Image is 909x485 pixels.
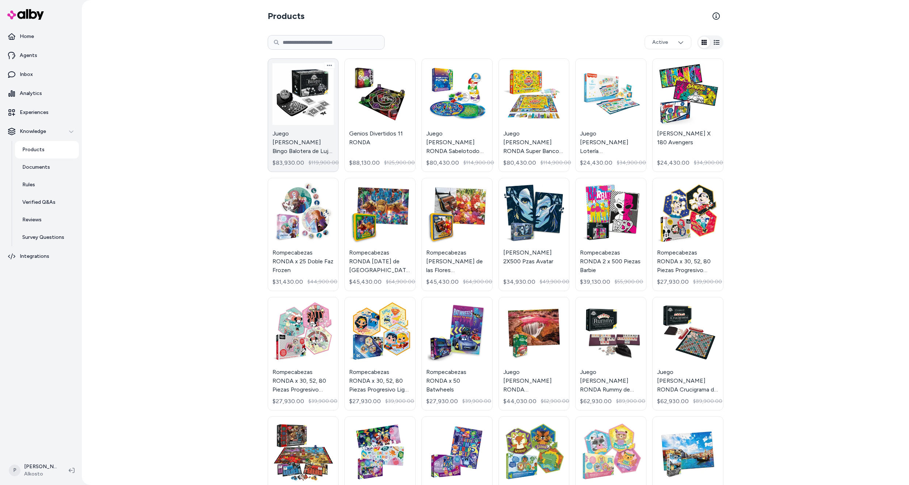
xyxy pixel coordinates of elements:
[652,58,723,172] a: Ronda Rompe X 180 Avengers[PERSON_NAME] X 180 Avengers$24,430.00$34,900.00
[15,194,79,211] a: Verified Q&As
[421,297,493,410] a: Rompecabezas RONDA x 50 BatwheelsRompecabezas RONDA x 50 Batwheels$27,930.00$39,900.00
[499,178,570,291] a: Ronda Rompe 2X500 Pzas Avatar[PERSON_NAME] 2X500 Pzas Avatar$34,930.00$49,900.00
[575,58,646,172] a: Juego de Mesa Lotería RONDA Fisher PriceJuego [PERSON_NAME] Lotería [PERSON_NAME] Price$24,430.00...
[22,181,35,188] p: Rules
[3,47,79,64] a: Agents
[575,297,646,410] a: Juego de Mesa RONDA Rummy de TradiciónJuego [PERSON_NAME] RONDA Rummy de Tradición$62,930.00$89,9...
[20,52,37,59] p: Agents
[22,234,64,241] p: Survey Questions
[15,176,79,194] a: Rules
[652,297,723,410] a: Juego de Mesa RONDA Crucigrama de TradiciónJuego [PERSON_NAME] RONDA Crucigrama de Tradición$62,9...
[15,211,79,229] a: Reviews
[22,216,42,224] p: Reviews
[20,253,49,260] p: Integrations
[3,248,79,265] a: Integrations
[344,178,416,291] a: Rompecabezas RONDA Carnaval de Río de Janeiro Brasil x 1000 PiezasRompecabezas RONDA [DATE] de [G...
[22,146,45,153] p: Products
[268,58,339,172] a: Juego de Mesa Bingo Balotera de Lujo RONDAJuego [PERSON_NAME] Bingo Balotera de Lujo RONDA$83,930...
[9,465,20,476] span: P
[24,470,57,478] span: Alkosto
[7,9,44,20] img: alby Logo
[3,123,79,140] button: Knowledge
[3,85,79,102] a: Analytics
[645,35,691,49] button: Active
[22,199,56,206] p: Verified Q&As
[20,128,46,135] p: Knowledge
[652,178,723,291] a: Rompecabezas RONDA x 30, 52, 80 Piezas Progresivo MickeyRompecabezas RONDA x 30, 52, 80 Piezas Pr...
[20,109,49,116] p: Experiences
[344,297,416,410] a: Rompecabezas RONDA x 30, 52, 80 Piezas Progresivo Liga de la JusticiaRompecabezas RONDA x 30, 52,...
[4,459,63,482] button: P[PERSON_NAME]Alkosto
[268,297,339,410] a: Rompecabezas RONDA x 30, 52, 80 Piezas Progresivo MinnieRompecabezas RONDA x 30, 52, 80 Piezas Pr...
[24,463,57,470] p: [PERSON_NAME]
[268,178,339,291] a: Rompecabezas RONDA x 25 Doble Faz FrozenRompecabezas RONDA x 25 Doble Faz Frozen$31,430.00$44,900.00
[421,58,493,172] a: Juego de Mesa RONDA Sabelotodo FútbolJuego [PERSON_NAME] RONDA Sabelotodo Fútbol$80,430.00$114,90...
[20,90,42,97] p: Analytics
[3,104,79,121] a: Experiences
[20,33,34,40] p: Home
[499,58,570,172] a: Juego de Mesa RONDA Super Banco ColombiaJuego [PERSON_NAME] RONDA Super Banco Colombia$80,430.00$...
[20,71,33,78] p: Inbox
[499,297,570,410] a: Juego de Mesa RONDA Rompecabezas x 1000 Piezas Caño CristalesJuego [PERSON_NAME] RONDA Rompecabez...
[3,28,79,45] a: Home
[344,58,416,172] a: Genios Divertidos 11 RONDAGenios Divertidos 11 RONDA$88,130.00$125,900.00
[421,178,493,291] a: Rompecabezas RONDA Feria de las Flores Colombia x 1000 PiezasRompecabezas [PERSON_NAME] de las Fl...
[15,229,79,246] a: Survey Questions
[3,66,79,83] a: Inbox
[575,178,646,291] a: Rompecabezas RONDA 2 x 500 Piezas BarbieRompecabezas RONDA 2 x 500 Piezas Barbie$39,130.00$55,900.00
[22,164,50,171] p: Documents
[15,159,79,176] a: Documents
[268,10,305,22] h2: Products
[15,141,79,159] a: Products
